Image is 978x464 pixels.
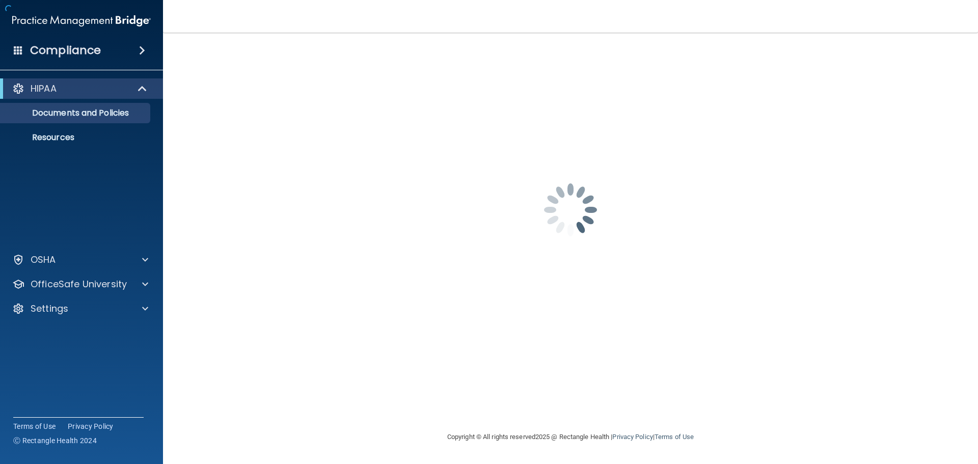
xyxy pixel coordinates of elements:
[12,11,151,31] img: PMB logo
[31,254,56,266] p: OSHA
[68,421,114,431] a: Privacy Policy
[12,278,148,290] a: OfficeSafe University
[612,433,653,441] a: Privacy Policy
[12,254,148,266] a: OSHA
[30,43,101,58] h4: Compliance
[385,421,756,453] div: Copyright © All rights reserved 2025 @ Rectangle Health | |
[13,435,97,446] span: Ⓒ Rectangle Health 2024
[13,421,56,431] a: Terms of Use
[655,433,694,441] a: Terms of Use
[7,132,146,143] p: Resources
[31,278,127,290] p: OfficeSafe University
[7,108,146,118] p: Documents and Policies
[802,392,966,432] iframe: Drift Widget Chat Controller
[520,159,621,261] img: spinner.e123f6fc.gif
[12,83,148,95] a: HIPAA
[31,83,57,95] p: HIPAA
[31,303,68,315] p: Settings
[12,303,148,315] a: Settings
